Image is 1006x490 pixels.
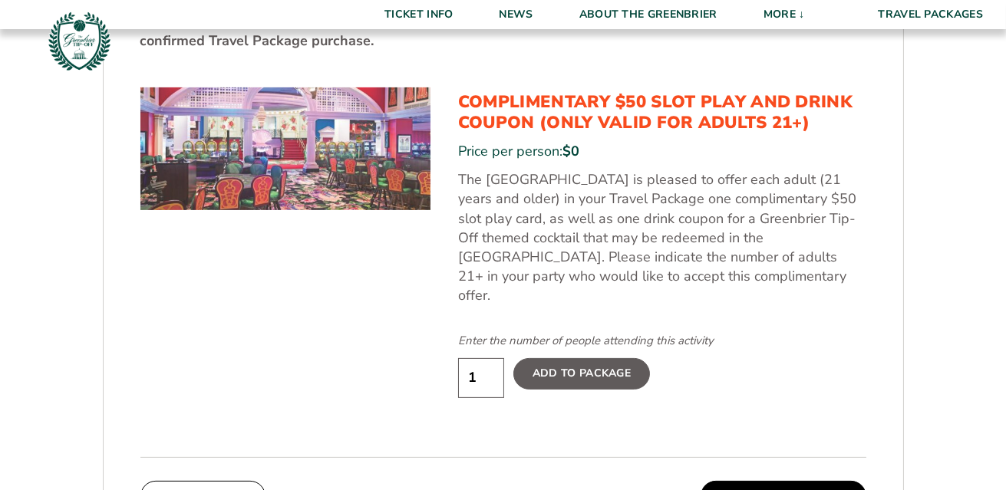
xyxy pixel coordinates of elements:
img: Greenbrier Tip-Off [46,8,113,74]
p: The [GEOGRAPHIC_DATA] is pleased to offer each adult (21 years and older) in your Travel Package ... [458,170,866,305]
span: $0 [562,142,579,160]
img: Complimentary $50 Slot Play and Drink Coupon (Only Valid for Adults 21+) [140,87,430,210]
div: Price per person: [458,142,866,161]
label: Add To Package [513,358,650,389]
div: Enter the number of people attending this activity [458,333,866,349]
h3: Complimentary $50 Slot Play and Drink Coupon (Only Valid for Adults 21+) [458,92,866,133]
strong: You should expect to receive the email from a Personal Hospitality Expert within 10-14 days follo... [140,12,841,50]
